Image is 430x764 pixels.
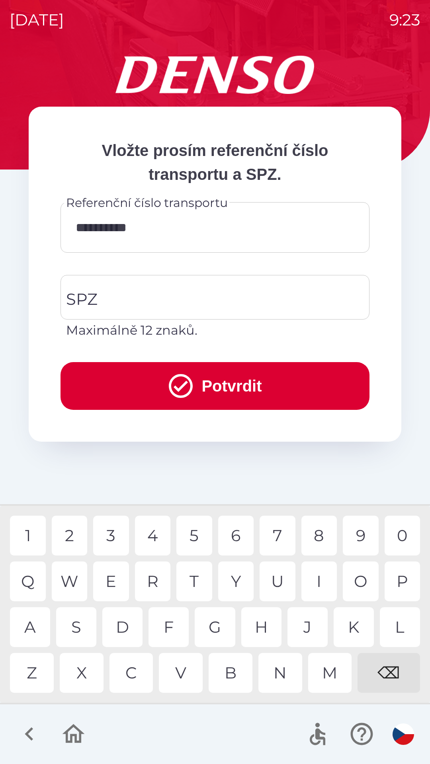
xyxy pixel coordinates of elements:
[29,56,401,94] img: Logo
[66,194,228,211] label: Referenční číslo transportu
[10,8,64,32] p: [DATE]
[61,138,369,186] p: Vložte prosím referenční číslo transportu a SPZ.
[389,8,420,32] p: 9:23
[66,321,364,340] p: Maximálně 12 znaků.
[61,362,369,410] button: Potvrdit
[393,723,414,745] img: cs flag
